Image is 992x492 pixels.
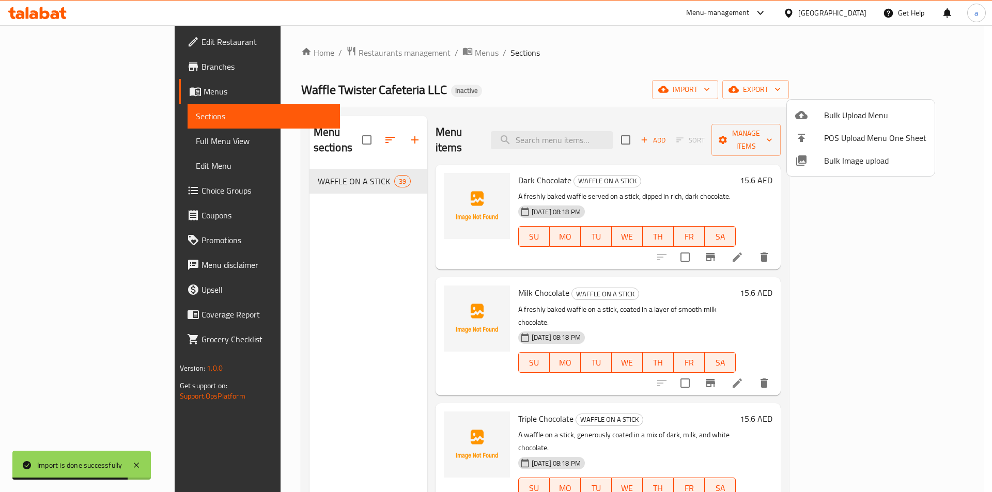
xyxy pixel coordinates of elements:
[37,459,122,471] div: Import is done successfully
[787,104,935,126] li: Upload bulk menu
[824,154,926,167] span: Bulk Image upload
[824,132,926,144] span: POS Upload Menu One Sheet
[787,126,935,149] li: POS Upload Menu One Sheet
[824,109,926,121] span: Bulk Upload Menu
